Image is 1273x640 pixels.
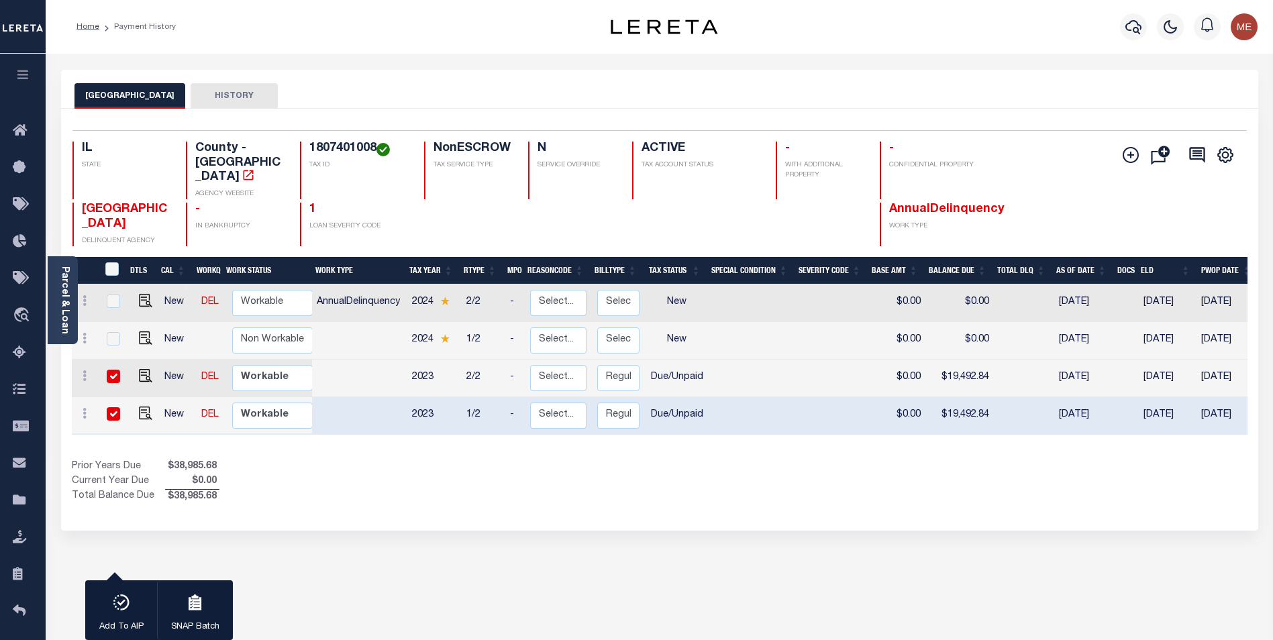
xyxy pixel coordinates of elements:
[889,203,1005,215] span: AnnualDelinquency
[992,257,1051,284] th: Total DLQ: activate to sort column ascending
[645,397,709,435] td: Due/Unpaid
[195,189,284,199] p: AGENCY WEBSITE
[1112,257,1135,284] th: Docs
[195,203,200,215] span: -
[125,257,156,284] th: DTLS
[82,203,167,230] span: [GEOGRAPHIC_DATA]
[642,257,706,284] th: Tax Status: activate to sort column ascending
[195,221,284,231] p: IN BANKRUPTCY
[505,397,525,435] td: -
[1138,360,1196,397] td: [DATE]
[1138,397,1196,435] td: [DATE]
[82,160,170,170] p: STATE
[889,221,978,231] p: WORK TYPE
[461,360,505,397] td: 2/2
[926,322,995,360] td: $0.00
[793,257,866,284] th: Severity Code: activate to sort column ascending
[97,257,125,284] th: &nbsp;
[309,160,407,170] p: TAX ID
[309,221,407,231] p: LOAN SEVERITY CODE
[923,257,992,284] th: Balance Due: activate to sort column ascending
[74,83,185,109] button: [GEOGRAPHIC_DATA]
[1196,397,1257,435] td: [DATE]
[889,160,978,170] p: CONFIDENTIAL PROPERTY
[505,284,525,322] td: -
[82,142,170,156] h4: IL
[72,474,165,489] td: Current Year Due
[165,490,219,504] span: $38,985.68
[434,160,512,170] p: TAX SERVICE TYPE
[139,331,152,345] img: view%20details.png
[159,284,196,322] td: New
[171,621,219,634] p: SNAP Batch
[866,257,923,284] th: Base Amt: activate to sort column ascending
[139,369,152,382] img: view%20details.png
[869,322,926,360] td: $0.00
[404,257,458,284] th: Tax Year: activate to sort column ascending
[538,142,616,156] h4: N
[1231,13,1258,40] img: svg+xml;base64,PHN2ZyB4bWxucz0iaHR0cDovL3d3dy53My5vcmcvMjAwMC9zdmciIHBvaW50ZXItZXZlbnRzPSJub25lIi...
[522,257,589,284] th: ReasonCode: activate to sort column ascending
[889,142,894,154] span: -
[60,266,69,334] a: Parcel & Loan
[309,142,407,156] h4: 1807401008
[461,284,505,322] td: 2/2
[706,257,793,284] th: Special Condition: activate to sort column ascending
[311,284,407,322] td: AnnualDelinquency
[201,297,219,307] a: DEL
[310,257,404,284] th: Work Type
[785,160,864,180] p: WITH ADDITIONAL PROPERTY
[869,360,926,397] td: $0.00
[72,489,165,504] td: Total Balance Due
[502,257,522,284] th: MPO
[99,21,176,33] li: Payment History
[645,322,709,360] td: New
[72,460,165,474] td: Prior Years Due
[434,142,512,156] h4: NonESCROW
[201,410,219,419] a: DEL
[926,360,995,397] td: $19,492.84
[1196,322,1257,360] td: [DATE]
[1054,284,1115,322] td: [DATE]
[926,397,995,435] td: $19,492.84
[1135,257,1196,284] th: ELD: activate to sort column ascending
[869,284,926,322] td: $0.00
[1138,322,1196,360] td: [DATE]
[505,360,525,397] td: -
[407,397,461,435] td: 2023
[1051,257,1112,284] th: As of Date: activate to sort column ascending
[159,397,196,435] td: New
[201,372,219,382] a: DEL
[195,142,284,185] h4: County - [GEOGRAPHIC_DATA]
[1054,397,1115,435] td: [DATE]
[13,307,34,325] i: travel_explore
[869,397,926,435] td: $0.00
[159,322,196,360] td: New
[461,397,505,435] td: 1/2
[191,83,278,109] button: HISTORY
[1138,284,1196,322] td: [DATE]
[440,297,450,305] img: Star.svg
[139,407,152,420] img: view%20details.png
[642,142,760,156] h4: ACTIVE
[191,257,221,284] th: WorkQ
[165,474,219,489] span: $0.00
[538,160,616,170] p: SERVICE OVERRIDE
[926,284,995,322] td: $0.00
[785,142,790,154] span: -
[505,322,525,360] td: -
[72,257,97,284] th: &nbsp;&nbsp;&nbsp;&nbsp;&nbsp;&nbsp;&nbsp;&nbsp;&nbsp;&nbsp;
[407,360,461,397] td: 2023
[1196,257,1257,284] th: PWOP Date: activate to sort column ascending
[645,284,709,322] td: New
[139,294,152,307] img: view%20details.png
[440,334,450,343] img: Star.svg
[642,160,760,170] p: TAX ACCOUNT STATUS
[1196,360,1257,397] td: [DATE]
[99,621,144,634] p: Add To AIP
[589,257,642,284] th: BillType: activate to sort column ascending
[77,23,99,31] a: Home
[165,460,219,474] span: $38,985.68
[461,322,505,360] td: 1/2
[159,360,196,397] td: New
